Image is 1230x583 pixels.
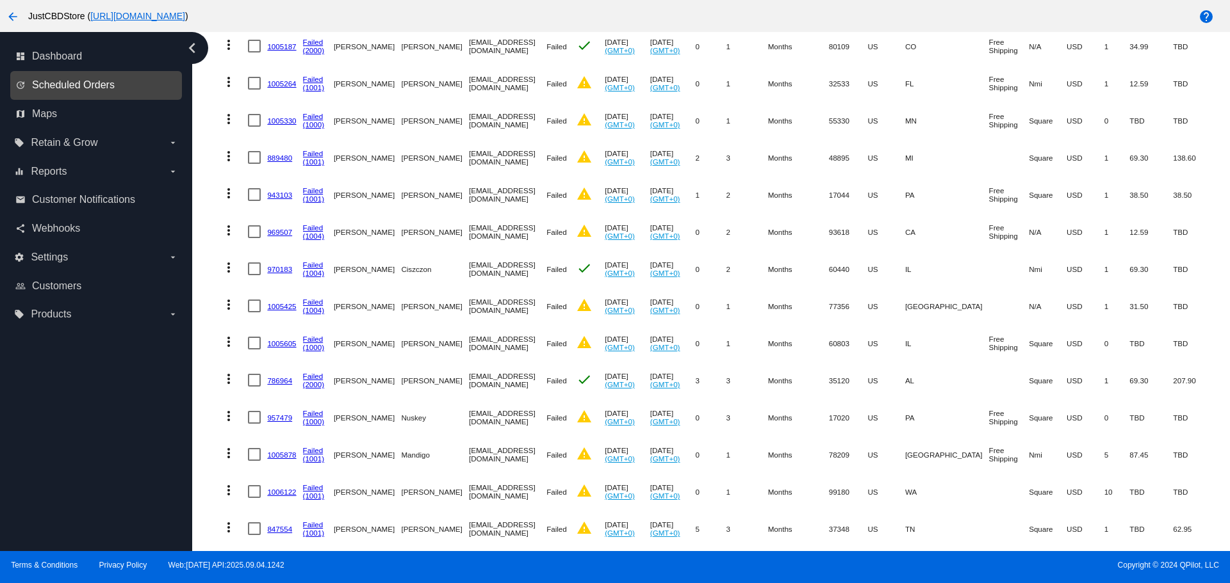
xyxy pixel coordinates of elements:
[650,83,680,92] a: (GMT+0)
[695,287,726,324] mat-cell: 0
[267,228,292,236] a: 969507
[726,176,767,213] mat-cell: 2
[334,473,402,510] mat-cell: [PERSON_NAME]
[867,324,905,362] mat-cell: US
[905,176,989,213] mat-cell: PA
[650,473,696,510] mat-cell: [DATE]
[15,276,178,296] a: people_outline Customers
[15,195,26,205] i: email
[1129,28,1173,65] mat-cell: 34.99
[768,102,829,139] mat-cell: Months
[605,473,650,510] mat-cell: [DATE]
[867,102,905,139] mat-cell: US
[303,149,324,157] a: Failed
[1129,250,1173,287] mat-cell: 69.30
[829,362,868,399] mat-cell: 35120
[1129,139,1173,176] mat-cell: 69.30
[905,213,989,250] mat-cell: CA
[605,380,635,388] a: (GMT+0)
[695,65,726,102] mat-cell: 0
[695,213,726,250] mat-cell: 0
[303,232,325,240] a: (1004)
[768,28,829,65] mat-cell: Months
[867,362,905,399] mat-cell: US
[15,80,26,90] i: update
[1067,65,1104,102] mat-cell: USD
[695,399,726,436] mat-cell: 0
[221,111,236,127] mat-icon: more_vert
[905,139,989,176] mat-cell: MI
[1129,436,1173,473] mat-cell: 87.45
[15,104,178,124] a: map Maps
[1173,250,1216,287] mat-cell: TBD
[221,334,236,349] mat-icon: more_vert
[1129,399,1173,436] mat-cell: TBD
[303,157,325,166] a: (1001)
[989,102,1029,139] mat-cell: Free Shipping
[726,28,767,65] mat-cell: 1
[605,120,635,129] a: (GMT+0)
[905,436,989,473] mat-cell: [GEOGRAPHIC_DATA]
[334,65,402,102] mat-cell: [PERSON_NAME]
[1104,362,1130,399] mat-cell: 1
[303,446,324,454] a: Failed
[15,189,178,210] a: email Customer Notifications
[605,139,650,176] mat-cell: [DATE]
[469,250,546,287] mat-cell: [EMAIL_ADDRESS][DOMAIN_NAME]
[1029,65,1067,102] mat-cell: Nmi
[303,83,325,92] a: (1001)
[1029,436,1067,473] mat-cell: Nmi
[401,176,469,213] mat-cell: [PERSON_NAME]
[605,46,635,54] a: (GMT+0)
[768,250,829,287] mat-cell: Months
[1104,28,1130,65] mat-cell: 1
[469,324,546,362] mat-cell: [EMAIL_ADDRESS][DOMAIN_NAME]
[829,102,868,139] mat-cell: 55330
[221,408,236,424] mat-icon: more_vert
[829,213,868,250] mat-cell: 93618
[1129,213,1173,250] mat-cell: 12.59
[605,306,635,314] a: (GMT+0)
[221,37,236,52] mat-icon: more_vert
[1067,213,1104,250] mat-cell: USD
[726,399,767,436] mat-cell: 3
[303,380,325,388] a: (2000)
[1067,102,1104,139] mat-cell: USD
[15,75,178,95] a: update Scheduled Orders
[221,186,236,201] mat-icon: more_vert
[695,139,726,176] mat-cell: 2
[650,436,696,473] mat-cell: [DATE]
[726,102,767,139] mat-cell: 1
[469,213,546,250] mat-cell: [EMAIL_ADDRESS][DOMAIN_NAME]
[334,362,402,399] mat-cell: [PERSON_NAME]
[867,213,905,250] mat-cell: US
[605,83,635,92] a: (GMT+0)
[469,65,546,102] mat-cell: [EMAIL_ADDRESS][DOMAIN_NAME]
[32,223,80,234] span: Webhooks
[267,451,296,459] a: 1005878
[726,436,767,473] mat-cell: 1
[905,65,989,102] mat-cell: FL
[221,223,236,238] mat-icon: more_vert
[650,28,696,65] mat-cell: [DATE]
[267,154,292,162] a: 889480
[1104,324,1130,362] mat-cell: 0
[605,176,650,213] mat-cell: [DATE]
[726,139,767,176] mat-cell: 3
[401,213,469,250] mat-cell: [PERSON_NAME]
[829,139,868,176] mat-cell: 48895
[1067,28,1104,65] mat-cell: USD
[334,436,402,473] mat-cell: [PERSON_NAME]
[768,213,829,250] mat-cell: Months
[303,186,324,195] a: Failed
[303,38,324,46] a: Failed
[15,223,26,234] i: share
[867,139,905,176] mat-cell: US
[32,108,57,120] span: Maps
[1029,28,1067,65] mat-cell: N/A
[650,139,696,176] mat-cell: [DATE]
[695,176,726,213] mat-cell: 1
[650,157,680,166] a: (GMT+0)
[1173,28,1216,65] mat-cell: TBD
[605,287,650,324] mat-cell: [DATE]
